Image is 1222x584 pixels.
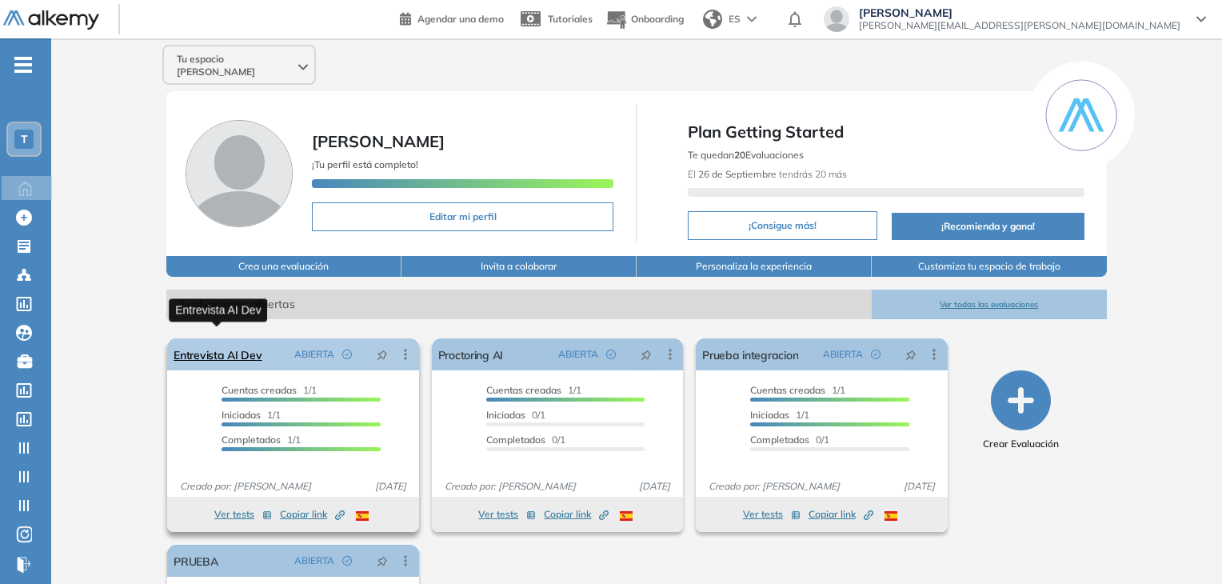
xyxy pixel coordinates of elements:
[544,507,609,522] span: Copiar link
[633,479,677,494] span: [DATE]
[222,384,297,396] span: Cuentas creadas
[702,479,846,494] span: Creado por: [PERSON_NAME]
[417,13,504,25] span: Agendar una demo
[3,10,99,30] img: Logo
[369,479,413,494] span: [DATE]
[750,409,809,421] span: 1/1
[698,168,777,180] b: 26 de Septiembre
[859,19,1180,32] span: [PERSON_NAME][EMAIL_ADDRESS][PERSON_NAME][DOMAIN_NAME]
[174,479,317,494] span: Creado por: [PERSON_NAME]
[294,347,334,362] span: ABIERTA
[214,505,272,524] button: Ver tests
[859,6,1180,19] span: [PERSON_NAME]
[312,131,445,151] span: [PERSON_NAME]
[734,149,745,161] b: 20
[641,348,652,361] span: pushpin
[629,342,664,367] button: pushpin
[809,505,873,524] button: Copiar link
[823,347,863,362] span: ABIERTA
[186,120,293,227] img: Foto de perfil
[280,505,345,524] button: Copiar link
[905,348,916,361] span: pushpin
[377,348,388,361] span: pushpin
[486,409,525,421] span: Iniciadas
[377,554,388,567] span: pushpin
[486,384,561,396] span: Cuentas creadas
[486,434,545,446] span: Completados
[14,63,32,66] i: -
[688,211,877,240] button: ¡Consigue más!
[486,434,565,446] span: 0/1
[631,13,684,25] span: Onboarding
[342,350,352,359] span: check-circle
[365,548,400,574] button: pushpin
[620,511,633,521] img: ESP
[702,338,798,370] a: Prueba integracion
[312,202,613,231] button: Editar mi perfil
[743,505,801,524] button: Ver tests
[400,8,504,27] a: Agendar una demo
[222,409,261,421] span: Iniciadas
[983,370,1059,451] button: Crear Evaluación
[222,409,281,421] span: 1/1
[606,350,616,359] span: check-circle
[885,511,897,521] img: ESP
[177,53,295,78] span: Tu espacio [PERSON_NAME]
[605,2,684,37] button: Onboarding
[688,149,804,161] span: Te quedan Evaluaciones
[438,338,504,370] a: Proctoring AI
[174,545,218,577] a: PRUEBA
[935,399,1222,584] iframe: Chat Widget
[169,298,267,322] div: Entrevista AI Dev
[21,133,28,146] span: T
[750,384,845,396] span: 1/1
[486,409,545,421] span: 0/1
[750,409,789,421] span: Iniciadas
[729,12,741,26] span: ES
[637,256,872,277] button: Personaliza la experiencia
[872,256,1107,277] button: Customiza tu espacio de trabajo
[294,554,334,568] span: ABIERTA
[750,384,825,396] span: Cuentas creadas
[312,158,418,170] span: ¡Tu perfil está completo!
[365,342,400,367] button: pushpin
[750,434,829,446] span: 0/1
[342,556,352,566] span: check-circle
[356,511,369,521] img: ESP
[166,256,401,277] button: Crea una evaluación
[747,16,757,22] img: arrow
[750,434,809,446] span: Completados
[222,434,301,446] span: 1/1
[703,10,722,29] img: world
[688,120,1084,144] span: Plan Getting Started
[872,290,1107,319] button: Ver todas las evaluaciones
[166,290,872,319] span: Evaluaciones abiertas
[548,13,593,25] span: Tutoriales
[558,347,598,362] span: ABIERTA
[222,384,317,396] span: 1/1
[892,213,1084,240] button: ¡Recomienda y gana!
[809,507,873,522] span: Copiar link
[438,479,582,494] span: Creado por: [PERSON_NAME]
[478,505,536,524] button: Ver tests
[688,168,847,180] span: El tendrás 20 más
[174,338,262,370] a: Entrevista AI Dev
[401,256,637,277] button: Invita a colaborar
[222,434,281,446] span: Completados
[897,479,941,494] span: [DATE]
[893,342,928,367] button: pushpin
[871,350,881,359] span: check-circle
[280,507,345,522] span: Copiar link
[486,384,581,396] span: 1/1
[544,505,609,524] button: Copiar link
